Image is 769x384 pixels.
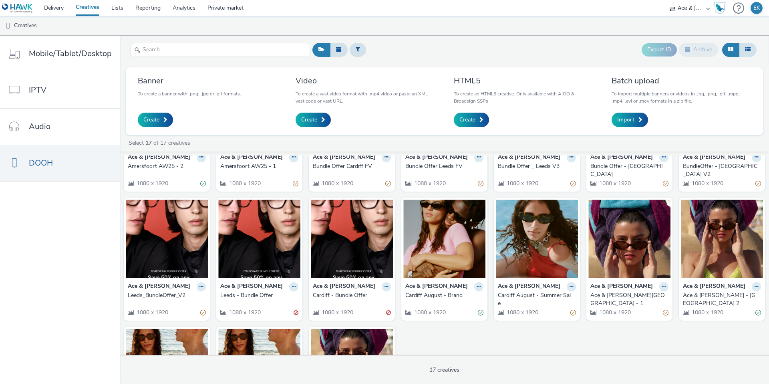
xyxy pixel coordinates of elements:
[128,153,190,162] strong: Ace & [PERSON_NAME]
[313,282,375,291] strong: Ace & [PERSON_NAME]
[143,116,159,124] span: Create
[220,291,298,299] a: Leeds - Bundle Offer
[385,179,391,188] div: Partially valid
[691,180,723,187] span: 1080 x 1920
[220,162,298,170] a: Amersfoort AW25 - 1
[683,162,758,179] div: BundleOffer - [GEOGRAPHIC_DATA] V2
[294,308,298,317] div: Invalid
[29,121,50,132] span: Audio
[598,309,631,316] span: 1080 x 1920
[313,162,388,170] div: Bundle Offer Cardiff FV
[478,179,483,188] div: Partially valid
[590,282,653,291] strong: Ace & [PERSON_NAME]
[138,113,173,127] a: Create
[413,309,446,316] span: 1080 x 1920
[386,308,391,317] div: Invalid
[128,291,206,299] a: Leeds_BundleOffer_V2
[200,179,206,188] div: Valid
[313,153,375,162] strong: Ace & [PERSON_NAME]
[755,308,761,317] div: Valid
[405,162,480,170] div: Bundle Offer Leeds FV
[755,179,761,188] div: Partially valid
[570,179,576,188] div: Partially valid
[126,200,208,278] img: Leeds_BundleOffer_V2 visual
[403,200,485,278] img: Cardiff August - Brand visual
[29,157,53,169] span: DOOH
[128,282,190,291] strong: Ace & [PERSON_NAME]
[498,282,560,291] strong: Ace & [PERSON_NAME]
[454,90,593,105] p: To create an HTML5 creative. Only available with AIOO & Broadsign SSPs
[293,179,298,188] div: Partially valid
[498,162,576,170] a: Bundle Offer _ Leeds V3
[683,162,761,179] a: BundleOffer - [GEOGRAPHIC_DATA] V2
[598,180,631,187] span: 1080 x 1920
[681,200,763,278] img: Ace & Tate - Cardiff 2 visual
[311,200,393,278] img: Cardiff - Bundle Offer visual
[612,90,751,105] p: To import multiple banners or videos in .jpg, .png, .gif, .mpg, .mp4, .avi or .mov formats in a z...
[612,113,648,127] a: Import
[683,291,758,308] div: Ace & [PERSON_NAME] - [GEOGRAPHIC_DATA] 2
[413,180,446,187] span: 1080 x 1920
[220,291,295,299] div: Leeds - Bundle Offer
[29,48,112,59] span: Mobile/Tablet/Desktop
[220,282,283,291] strong: Ace & [PERSON_NAME]
[228,180,261,187] span: 1080 x 1920
[136,309,168,316] span: 1080 x 1920
[145,139,152,147] strong: 17
[321,309,353,316] span: 1080 x 1920
[714,2,726,14] img: Hawk Academy
[228,309,261,316] span: 1080 x 1920
[459,116,475,124] span: Create
[612,75,751,86] h3: Batch upload
[663,308,668,317] div: Partially valid
[506,180,538,187] span: 1080 x 1920
[136,180,168,187] span: 1080 x 1920
[570,308,576,317] div: Partially valid
[642,43,677,56] button: Export ID
[313,291,388,299] div: Cardiff - Bundle Offer
[296,90,435,105] p: To create a vast video format with .mp4 video or paste an XML vast code or vast URL.
[138,75,241,86] h3: Banner
[429,366,459,374] span: 17 creatives
[405,153,468,162] strong: Ace & [PERSON_NAME]
[683,282,745,291] strong: Ace & [PERSON_NAME]
[2,3,33,13] img: undefined Logo
[218,200,300,278] img: Leeds - Bundle Offer visual
[683,153,745,162] strong: Ace & [PERSON_NAME]
[454,75,593,86] h3: HTML5
[313,162,391,170] a: Bundle Offer Cardiff FV
[691,309,723,316] span: 1080 x 1920
[405,291,480,299] div: Cardiff August - Brand
[590,153,653,162] strong: Ace & [PERSON_NAME]
[296,113,331,127] a: Create
[498,291,573,308] div: Cardiff August - Summer Sale
[739,43,757,57] button: Table
[405,282,468,291] strong: Ace & [PERSON_NAME]
[130,43,310,57] input: Search...
[590,291,668,308] a: Ace & [PERSON_NAME][GEOGRAPHIC_DATA] - 1
[679,43,718,57] button: Archive
[405,162,483,170] a: Bundle Offer Leeds FV
[29,84,46,96] span: IPTV
[296,75,435,86] h3: Video
[220,153,283,162] strong: Ace & [PERSON_NAME]
[321,180,353,187] span: 1080 x 1920
[200,308,206,317] div: Partially valid
[128,291,203,299] div: Leeds_BundleOffer_V2
[590,162,665,179] div: Bundle Offer - [GEOGRAPHIC_DATA]
[714,2,729,14] a: Hawk Academy
[506,309,538,316] span: 1080 x 1920
[301,116,317,124] span: Create
[128,162,206,170] a: Amersfoort AW25 - 2
[128,139,193,147] a: Select of 17 creatives
[478,308,483,317] div: Valid
[588,200,670,278] img: Ace & Tate Amersfoort - 1 visual
[313,291,391,299] a: Cardiff - Bundle Offer
[4,22,12,30] img: dooh
[220,162,295,170] div: Amersfoort AW25 - 1
[498,291,576,308] a: Cardiff August - Summer Sale
[498,162,573,170] div: Bundle Offer _ Leeds V3
[722,43,739,57] button: Grid
[753,2,760,14] div: EK
[663,179,668,188] div: Partially valid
